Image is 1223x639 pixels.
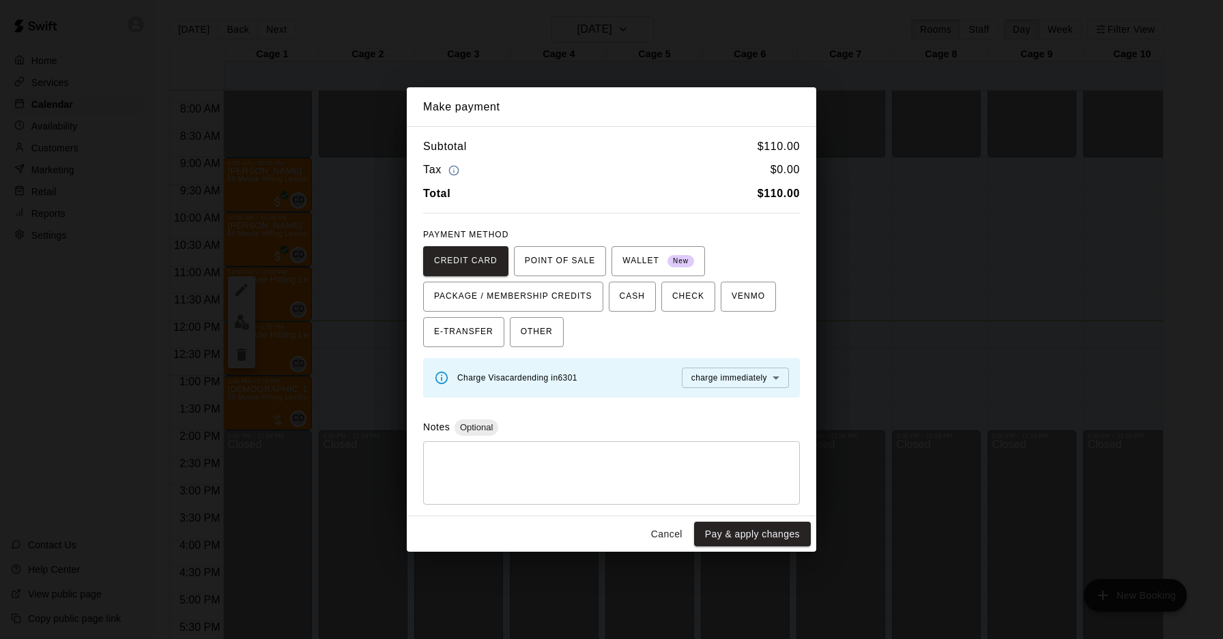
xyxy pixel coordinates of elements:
span: POINT OF SALE [525,250,595,272]
span: Optional [455,422,498,432]
span: New [667,252,694,271]
label: Notes [423,421,450,432]
button: Pay & apply changes [694,522,811,547]
span: CREDIT CARD [434,250,498,272]
button: PACKAGE / MEMBERSHIP CREDITS [423,282,603,312]
button: CREDIT CARD [423,246,508,276]
button: OTHER [510,317,564,347]
span: WALLET [622,250,694,272]
span: Charge Visa card ending in 6301 [457,373,577,383]
h6: Subtotal [423,138,467,155]
span: CHECK [672,286,704,308]
h2: Make payment [407,87,816,127]
button: POINT OF SALE [514,246,606,276]
button: CASH [609,282,656,312]
span: CASH [620,286,645,308]
span: charge immediately [691,373,767,383]
span: OTHER [521,321,553,343]
h6: $ 0.00 [771,161,800,179]
b: $ 110.00 [758,188,800,199]
button: WALLET New [611,246,705,276]
h6: $ 110.00 [758,138,800,155]
h6: Tax [423,161,463,179]
span: PACKAGE / MEMBERSHIP CREDITS [434,286,592,308]
span: VENMO [732,286,765,308]
span: E-TRANSFER [434,321,493,343]
button: CHECK [661,282,715,312]
b: Total [423,188,450,199]
button: VENMO [721,282,776,312]
span: PAYMENT METHOD [423,230,508,239]
button: E-TRANSFER [423,317,504,347]
button: Cancel [645,522,689,547]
